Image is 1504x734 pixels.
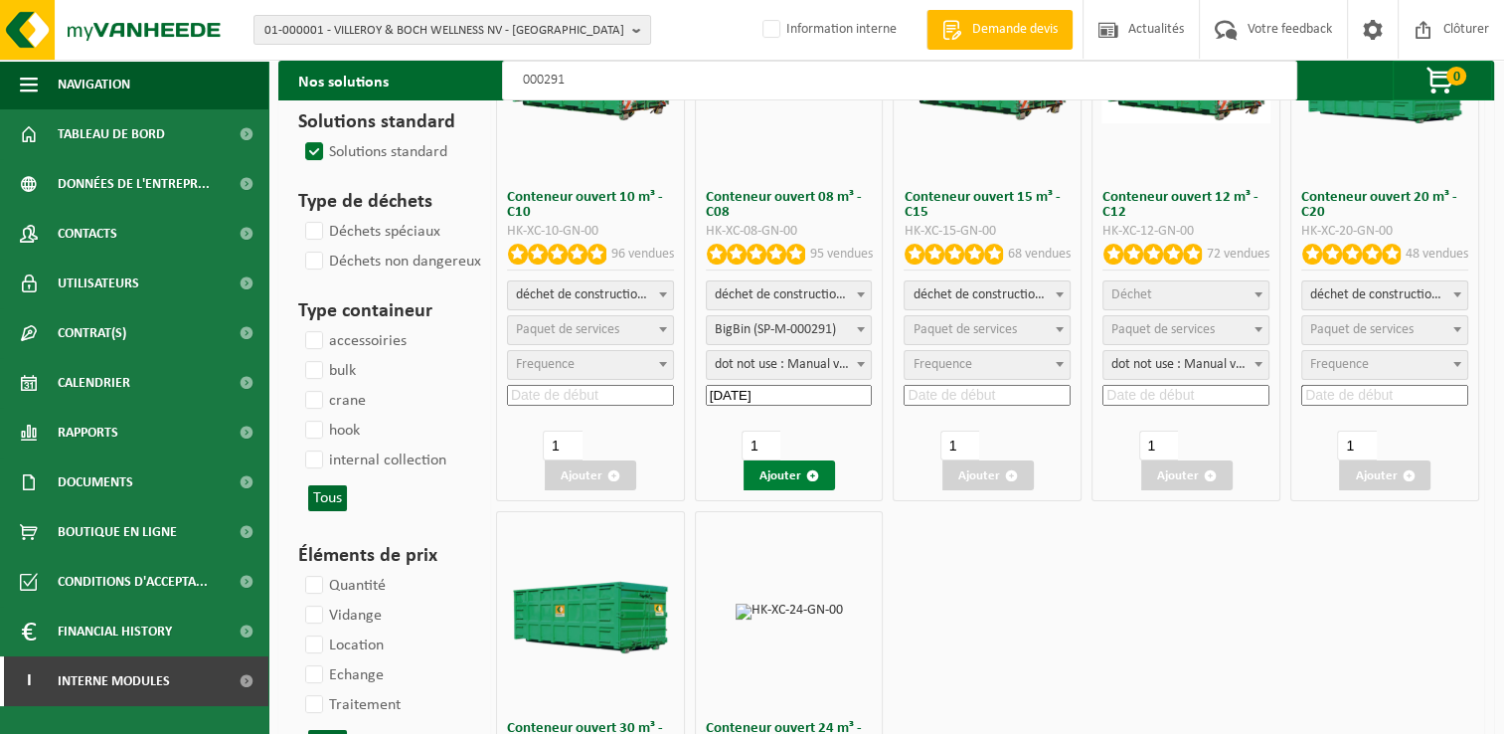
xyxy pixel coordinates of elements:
span: Navigation [58,60,130,109]
span: déchet de construction et de démolition mélangé (inerte et non inerte) [706,280,873,310]
button: Ajouter [545,460,636,490]
span: déchet de construction et de démolition mélangé (inerte et non inerte) [905,281,1070,309]
input: 1 [1337,431,1376,460]
span: I [20,656,38,706]
label: Information interne [758,15,897,45]
span: dot not use : Manual voor MyVanheede [1102,350,1269,380]
input: Date de début [1301,385,1468,406]
label: Déchets spéciaux [301,217,440,247]
span: Utilisateurs [58,259,139,308]
label: Echange [301,660,384,690]
button: 01-000001 - VILLEROY & BOCH WELLNESS NV - [GEOGRAPHIC_DATA] [253,15,651,45]
span: Données de l'entrepr... [58,159,210,209]
label: Déchets non dangereux [301,247,481,276]
h3: Conteneur ouvert 15 m³ - C15 [904,190,1071,220]
label: Solutions standard [301,137,447,167]
span: déchet de construction et de démolition mélangé (inerte et non inerte) [1301,280,1468,310]
button: 0 [1393,61,1492,100]
span: BigBin (SP-M-000291) [706,315,873,345]
label: crane [301,386,366,416]
div: HK-XC-10-GN-00 [507,225,674,239]
h3: Conteneur ouvert 20 m³ - C20 [1301,190,1468,220]
button: Ajouter [1141,460,1233,490]
input: Date de début [1102,385,1269,406]
label: Vidange [301,601,382,631]
h2: Nos solutions [278,61,409,100]
span: déchet de construction et de démolition mélangé (inerte et non inerte) [904,280,1071,310]
span: Frequence [516,357,575,372]
p: 95 vendues [809,244,872,265]
label: accessoiries [301,326,407,356]
label: bulk [301,356,356,386]
span: Frequence [1310,357,1369,372]
input: Chercher [502,61,1297,100]
a: Demande devis [926,10,1073,50]
label: Location [301,631,384,660]
input: 1 [940,431,979,460]
span: dot not use : Manual voor MyVanheede [1103,351,1268,379]
label: Quantité [301,571,386,601]
span: Contacts [58,209,117,259]
span: Rapports [58,408,118,458]
span: 01-000001 - VILLEROY & BOCH WELLNESS NV - [GEOGRAPHIC_DATA] [264,16,624,46]
div: HK-XC-12-GN-00 [1102,225,1269,239]
span: Documents [58,458,133,507]
button: Ajouter [942,460,1034,490]
label: Traitement [301,690,401,720]
input: Date de début [904,385,1071,406]
input: 1 [742,431,780,460]
img: HK-XC-24-GN-00 [736,604,843,620]
span: Déchet [1111,287,1152,302]
input: Date de début [507,385,674,406]
span: dot not use : Manual voor MyVanheede [707,351,872,379]
span: Tableau de bord [58,109,165,159]
span: Frequence [913,357,971,372]
input: 1 [1139,431,1178,460]
input: Date de début [706,385,873,406]
div: HK-XC-15-GN-00 [904,225,1071,239]
span: déchet de construction et de démolition mélangé (inerte et non inerte) [508,281,673,309]
p: 68 vendues [1008,244,1071,265]
img: HK-XC-30-GN-00 [506,569,675,653]
span: BigBin (SP-M-000291) [707,316,872,344]
span: déchet de construction et de démolition mélangé (inerte et non inerte) [707,281,872,309]
span: Paquet de services [1310,322,1414,337]
span: Calendrier [58,358,130,408]
span: Paquet de services [913,322,1016,337]
span: 0 [1446,67,1466,86]
span: Financial History [58,607,172,656]
div: HK-XC-08-GN-00 [706,225,873,239]
label: hook [301,416,360,446]
h3: Type de déchets [298,187,461,217]
span: Boutique en ligne [58,507,177,557]
p: 72 vendues [1207,244,1269,265]
span: Paquet de services [1111,322,1215,337]
h3: Type containeur [298,296,461,326]
button: Ajouter [744,460,835,490]
p: 96 vendues [611,244,674,265]
div: HK-XC-20-GN-00 [1301,225,1468,239]
input: 1 [543,431,582,460]
span: Paquet de services [516,322,619,337]
span: Conditions d'accepta... [58,557,208,607]
button: Tous [308,485,347,511]
button: Ajouter [1339,460,1430,490]
p: 48 vendues [1406,244,1468,265]
span: déchet de construction et de démolition mélangé (inerte et non inerte) [1302,281,1467,309]
span: déchet de construction et de démolition mélangé (inerte et non inerte) [507,280,674,310]
span: Demande devis [967,20,1063,40]
span: Contrat(s) [58,308,126,358]
label: internal collection [301,446,446,475]
span: dot not use : Manual voor MyVanheede [706,350,873,380]
h3: Éléments de prix [298,541,461,571]
span: Interne modules [58,656,170,706]
h3: Conteneur ouvert 12 m³ - C12 [1102,190,1269,220]
h3: Conteneur ouvert 10 m³ - C10 [507,190,674,220]
h3: Conteneur ouvert 08 m³ - C08 [706,190,873,220]
h3: Solutions standard [298,107,461,137]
